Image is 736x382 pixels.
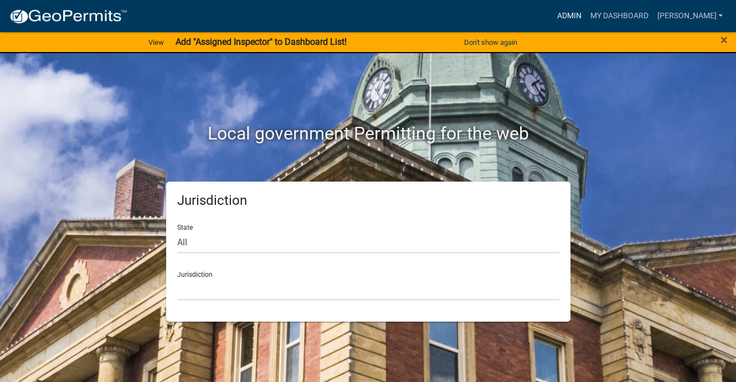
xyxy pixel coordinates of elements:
h2: Local government Permitting for the web [61,123,676,144]
strong: Add "Assigned Inspector" to Dashboard List! [175,37,346,47]
button: Close [720,33,728,47]
a: [PERSON_NAME] [652,6,727,27]
a: View [144,33,168,51]
span: × [720,32,728,48]
button: Don't show again [460,33,522,51]
a: Admin [552,6,585,27]
a: My Dashboard [585,6,652,27]
h5: Jurisdiction [177,193,559,209]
